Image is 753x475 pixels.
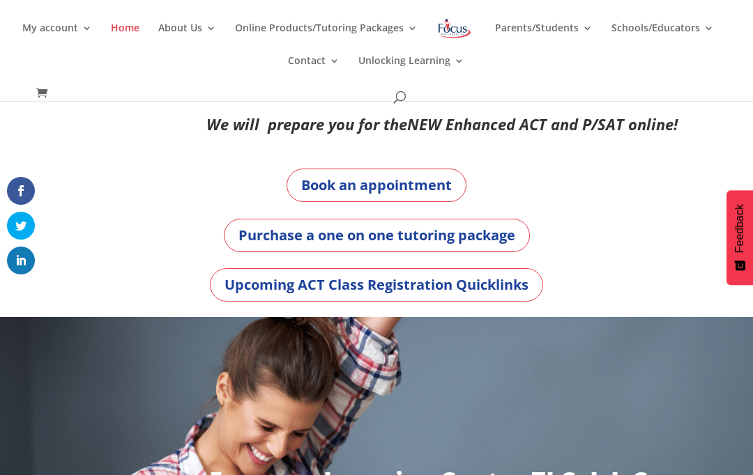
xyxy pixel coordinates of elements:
[727,190,753,285] button: Feedback - Show survey
[611,23,714,56] a: Schools/Educators
[206,114,407,134] em: We will prepare you for the
[158,23,216,56] a: About Us
[733,204,746,253] span: Feedback
[436,16,473,41] img: Focus on Learning
[358,56,464,88] a: Unlocking Learning
[235,23,418,56] a: Online Products/Tutoring Packages
[111,23,139,56] a: Home
[22,23,92,56] a: My account
[288,56,340,88] a: Contact
[224,219,530,252] a: Purchase a one on one tutoring package
[495,23,593,56] a: Parents/Students
[287,169,466,202] a: Book an appointment
[407,114,678,134] em: NEW Enhanced ACT and P/SAT online!
[210,268,543,302] a: Upcoming ACT Class Registration Quicklinks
